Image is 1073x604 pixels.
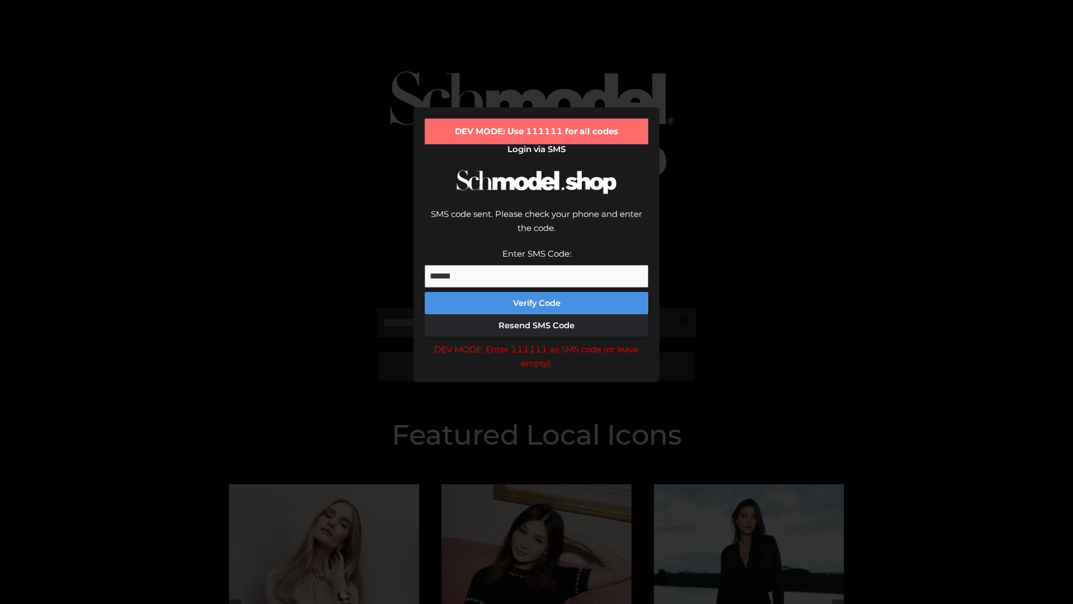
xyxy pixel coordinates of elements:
button: Resend SMS Code [425,314,648,337]
h2: Login via SMS [425,144,648,154]
div: DEV MODE: Use 111111 for all codes [425,119,648,144]
div: SMS code sent. Please check your phone and enter the code. [425,207,648,247]
img: Schmodel Logo [453,160,620,204]
label: Enter SMS Code: [502,248,571,259]
div: DEV MODE: Enter 111111 as SMS code (or leave empty). [425,342,648,371]
button: Verify Code [425,292,648,314]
